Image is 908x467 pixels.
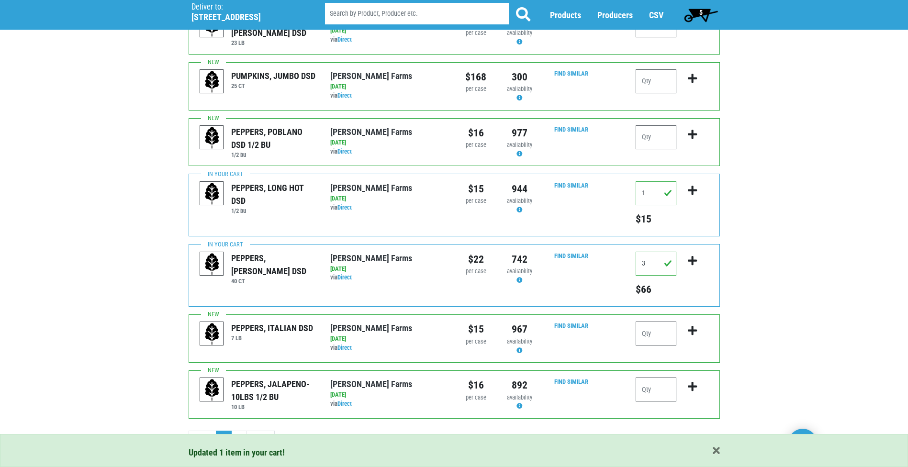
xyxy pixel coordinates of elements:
[330,183,412,193] a: [PERSON_NAME] Farms
[231,252,316,278] div: PEPPERS, [PERSON_NAME] DSD
[461,197,491,206] div: per case
[554,378,588,385] a: Find Similar
[330,344,447,353] div: via
[505,69,534,85] div: 300
[554,70,588,77] a: Find Similar
[337,274,352,281] a: Direct
[330,138,447,147] div: [DATE]
[231,431,247,448] a: 2
[636,69,676,93] input: Qty
[680,5,722,24] a: 5
[231,69,315,82] div: PUMPKINS, JUMBO DSD
[505,252,534,267] div: 742
[636,322,676,345] input: Qty
[554,322,588,329] a: Find Similar
[507,267,532,275] span: availability
[461,29,491,38] div: per case
[231,151,316,158] h6: 1/2 bu
[649,10,663,20] a: CSV
[507,29,532,36] span: availability
[461,252,491,267] div: $22
[231,334,313,342] h6: 7 LB
[699,9,703,16] span: 5
[189,446,720,459] div: Updated 1 item in your cart!
[200,378,224,402] img: placeholder-variety-43d6402dacf2d531de610a020419775a.svg
[461,322,491,337] div: $15
[231,403,316,411] h6: 10 LB
[200,182,224,206] img: placeholder-variety-43d6402dacf2d531de610a020419775a.svg
[231,378,316,403] div: PEPPERS, JALAPENO- 10LBS 1/2 BU
[231,82,315,89] h6: 25 CT
[330,253,412,263] a: [PERSON_NAME] Farms
[505,322,534,337] div: 967
[200,252,224,276] img: placeholder-variety-43d6402dacf2d531de610a020419775a.svg
[330,147,447,156] div: via
[505,197,534,215] div: Availability may be subject to change.
[505,267,534,285] div: Availability may be subject to change.
[337,148,352,155] a: Direct
[247,431,275,448] a: next
[337,344,352,351] a: Direct
[200,322,224,346] img: placeholder-variety-43d6402dacf2d531de610a020419775a.svg
[330,71,412,81] a: [PERSON_NAME] Farms
[461,378,491,393] div: $16
[191,2,301,12] p: Deliver to:
[330,400,447,409] div: via
[505,125,534,141] div: 977
[231,322,313,334] div: PEPPERS, ITALIAN DSD
[325,3,509,24] input: Search by Product, Producer etc.
[505,181,534,197] div: 944
[461,125,491,141] div: $16
[231,125,316,151] div: PEPPERS, POBLANO DSD 1/2 BU
[231,207,316,214] h6: 1/2 bu
[461,267,491,276] div: per case
[330,26,447,35] div: [DATE]
[597,10,633,20] a: Producers
[461,69,491,85] div: $168
[461,141,491,150] div: per case
[216,431,232,448] a: 1
[636,283,676,296] h5: Total price
[330,323,412,333] a: [PERSON_NAME] Farms
[507,197,532,204] span: availability
[231,181,316,207] div: PEPPERS, LONG HOT DSD
[330,35,447,44] div: via
[191,12,301,22] h5: [STREET_ADDRESS]
[337,92,352,99] a: Direct
[330,91,447,100] div: via
[554,252,588,259] a: Find Similar
[337,204,352,211] a: Direct
[330,127,412,137] a: [PERSON_NAME] Farms
[330,203,447,212] div: via
[636,252,676,276] input: Qty
[200,126,224,150] img: placeholder-variety-43d6402dacf2d531de610a020419775a.svg
[461,181,491,197] div: $15
[231,278,316,285] h6: 40 CT
[554,182,588,189] a: Find Similar
[636,378,676,401] input: Qty
[330,334,447,344] div: [DATE]
[505,378,534,393] div: 892
[554,126,588,133] a: Find Similar
[507,338,532,345] span: availability
[330,273,447,282] div: via
[636,125,676,149] input: Qty
[461,393,491,402] div: per case
[507,394,532,401] span: availability
[231,39,316,46] h6: 23 LB
[636,213,676,225] h5: Total price
[550,10,581,20] a: Products
[337,36,352,43] a: Direct
[330,390,447,400] div: [DATE]
[461,337,491,346] div: per case
[507,141,532,148] span: availability
[330,265,447,274] div: [DATE]
[330,82,447,91] div: [DATE]
[507,85,532,92] span: availability
[330,379,412,389] a: [PERSON_NAME] Farms
[337,400,352,407] a: Direct
[636,181,676,205] input: Qty
[461,85,491,94] div: per case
